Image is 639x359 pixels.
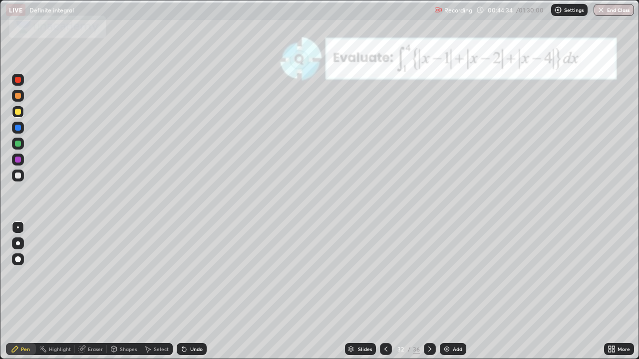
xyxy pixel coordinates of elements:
[154,347,169,352] div: Select
[49,347,71,352] div: Highlight
[396,346,406,352] div: 32
[358,347,372,352] div: Slides
[453,347,462,352] div: Add
[597,6,605,14] img: end-class-cross
[29,6,74,14] p: Definite integral
[190,347,203,352] div: Undo
[444,6,472,14] p: Recording
[564,7,584,12] p: Settings
[434,6,442,14] img: recording.375f2c34.svg
[408,346,411,352] div: /
[21,347,30,352] div: Pen
[443,345,451,353] img: add-slide-button
[9,6,22,14] p: LIVE
[554,6,562,14] img: class-settings-icons
[413,345,420,354] div: 36
[594,4,634,16] button: End Class
[88,347,103,352] div: Eraser
[618,347,630,352] div: More
[120,347,137,352] div: Shapes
